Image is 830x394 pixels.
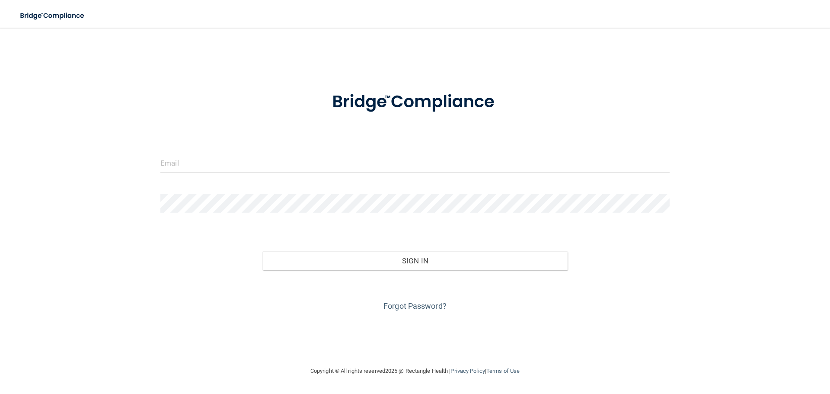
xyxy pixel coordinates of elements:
[262,251,568,270] button: Sign In
[314,80,516,125] img: bridge_compliance_login_screen.278c3ca4.svg
[13,7,93,25] img: bridge_compliance_login_screen.278c3ca4.svg
[383,301,447,311] a: Forgot Password?
[257,357,573,385] div: Copyright © All rights reserved 2025 @ Rectangle Health | |
[486,368,520,374] a: Terms of Use
[160,153,670,173] input: Email
[450,368,485,374] a: Privacy Policy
